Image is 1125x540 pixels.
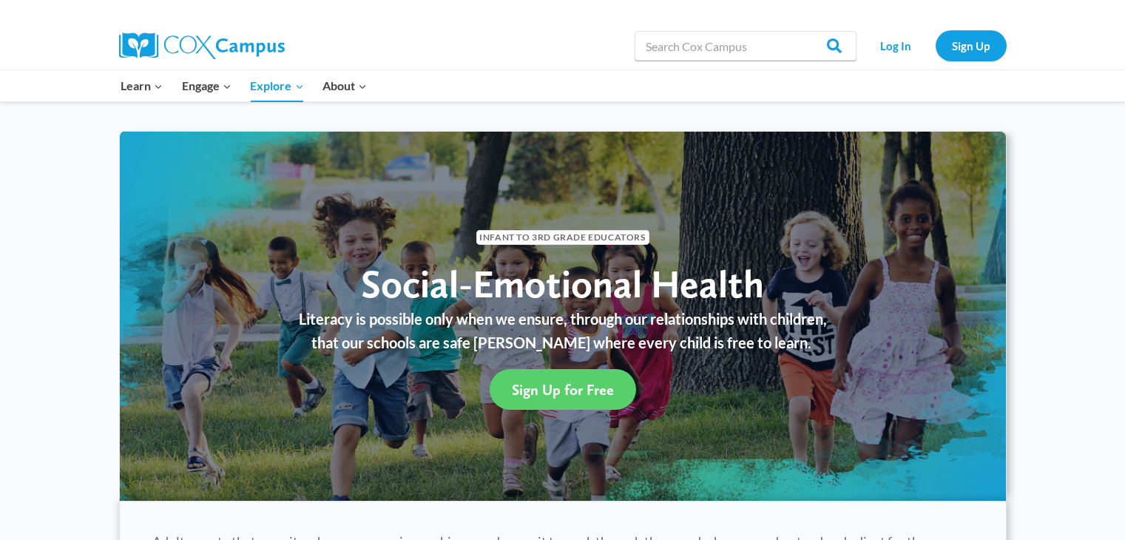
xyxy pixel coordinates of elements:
[112,70,376,101] nav: Primary Navigation
[182,76,232,95] span: Engage
[864,30,928,61] a: Log In
[250,76,303,95] span: Explore
[361,260,764,307] span: Social-Emotional Health
[121,76,163,95] span: Learn
[936,30,1007,61] a: Sign Up
[490,369,636,410] a: Sign Up for Free
[635,31,857,61] input: Search Cox Campus
[299,310,827,328] span: Literacy is possible only when we ensure, through our relationships with children,
[119,33,285,59] img: Cox Campus
[476,230,649,244] span: Infant to 3rd Grade Educators
[311,334,811,351] span: that our schools are safe [PERSON_NAME] where every child is free to learn.
[322,76,367,95] span: About
[512,381,614,399] span: Sign Up for Free
[864,30,1007,61] nav: Secondary Navigation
